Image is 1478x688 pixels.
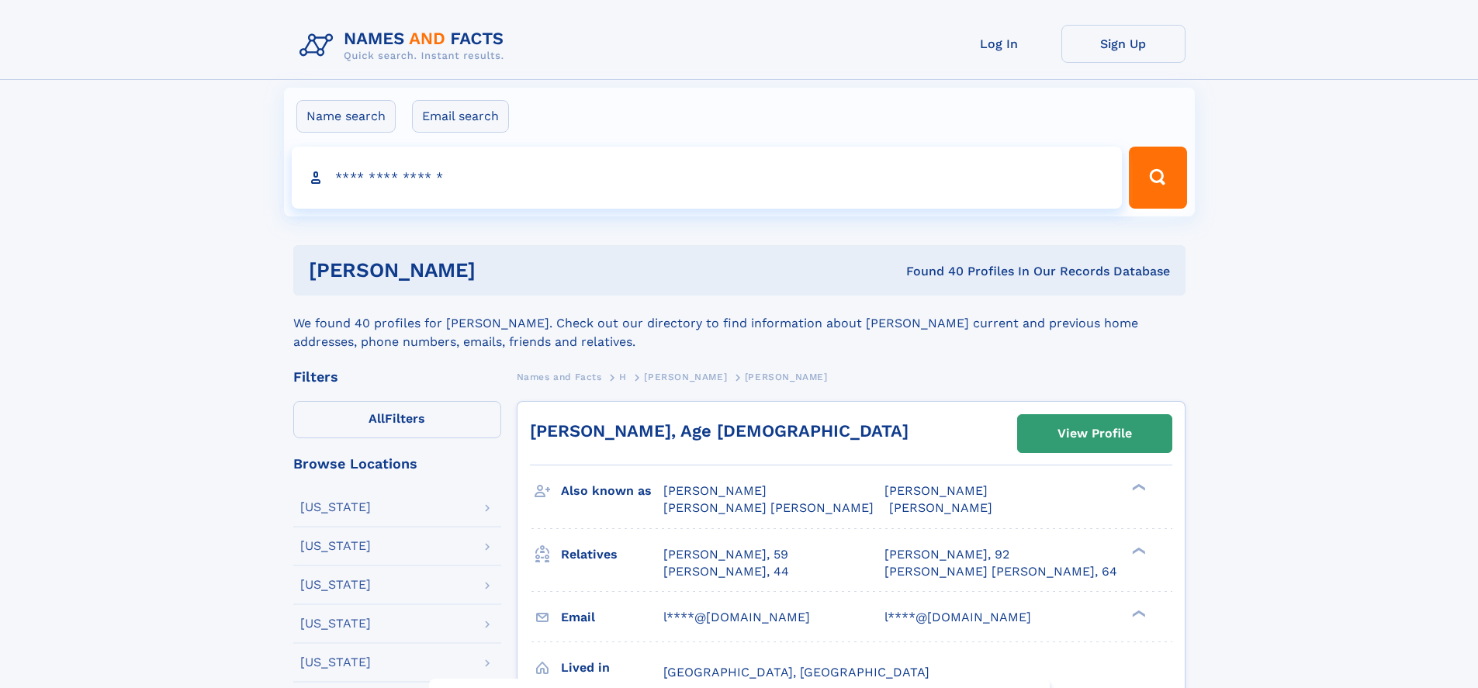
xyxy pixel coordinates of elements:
div: ❯ [1128,608,1147,618]
a: [PERSON_NAME], 59 [663,546,788,563]
button: Search Button [1129,147,1186,209]
a: Sign Up [1061,25,1186,63]
a: [PERSON_NAME], 92 [884,546,1009,563]
span: [PERSON_NAME] [884,483,988,498]
span: [PERSON_NAME] [644,372,727,382]
a: [PERSON_NAME] [PERSON_NAME], 64 [884,563,1117,580]
div: [US_STATE] [300,656,371,669]
h1: [PERSON_NAME] [309,261,691,280]
div: [US_STATE] [300,617,371,630]
span: [PERSON_NAME] [PERSON_NAME] [663,500,874,515]
h3: Lived in [561,655,663,681]
div: [US_STATE] [300,540,371,552]
a: View Profile [1018,415,1172,452]
h3: Also known as [561,478,663,504]
label: Filters [293,401,501,438]
span: [PERSON_NAME] [745,372,828,382]
div: Found 40 Profiles In Our Records Database [691,263,1170,280]
div: Filters [293,370,501,384]
div: View Profile [1057,416,1132,451]
span: H [619,372,627,382]
h3: Email [561,604,663,631]
a: [PERSON_NAME], Age [DEMOGRAPHIC_DATA] [530,421,909,441]
div: We found 40 profiles for [PERSON_NAME]. Check out our directory to find information about [PERSON... [293,296,1186,351]
a: Names and Facts [517,367,602,386]
div: [US_STATE] [300,579,371,591]
a: [PERSON_NAME] [644,367,727,386]
a: Log In [937,25,1061,63]
a: [PERSON_NAME], 44 [663,563,789,580]
span: All [369,411,385,426]
span: [PERSON_NAME] [663,483,767,498]
div: ❯ [1128,545,1147,555]
span: [GEOGRAPHIC_DATA], [GEOGRAPHIC_DATA] [663,665,929,679]
div: ❯ [1128,482,1147,493]
h3: Relatives [561,541,663,568]
div: [US_STATE] [300,501,371,513]
input: search input [292,147,1123,209]
span: [PERSON_NAME] [889,500,992,515]
label: Name search [296,100,396,133]
div: Browse Locations [293,457,501,471]
img: Logo Names and Facts [293,25,517,67]
label: Email search [412,100,509,133]
a: H [619,367,627,386]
